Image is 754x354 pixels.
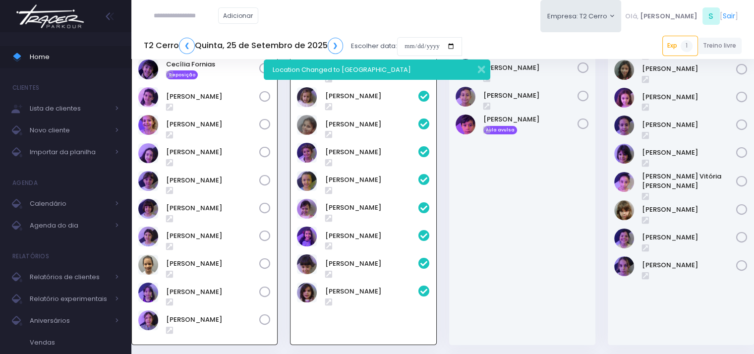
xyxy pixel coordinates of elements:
a: Adicionar [218,7,259,24]
h4: Agenda [12,173,38,193]
span: Calendário [30,197,109,210]
a: [PERSON_NAME] [642,148,736,158]
a: ❮ [179,38,195,54]
img: Maria Clara Frateschi [138,171,158,191]
a: Exp1 [662,36,698,56]
h4: Relatórios [12,246,49,266]
a: [PERSON_NAME] [325,175,418,185]
img: Sofia John [614,229,634,248]
a: [PERSON_NAME] [166,315,259,325]
a: [PERSON_NAME] [166,147,259,157]
span: S [702,7,720,25]
a: [PERSON_NAME] [325,259,418,269]
img: Rafael Reis [456,87,475,107]
span: Location Changed to [GEOGRAPHIC_DATA] [273,65,411,74]
span: Novo cliente [30,124,109,137]
img: Maria Vitória Silva Moura [614,172,634,192]
img: Julia Merlino Donadell [297,199,317,219]
span: Home [30,51,119,63]
img: Nina Elias [138,283,158,302]
a: [PERSON_NAME] [166,176,259,185]
div: Escolher data: [144,35,462,58]
img: Julia de Campos Munhoz [614,60,634,80]
a: [PERSON_NAME] [166,259,259,269]
span: Agenda do dia [30,219,109,232]
span: [PERSON_NAME] [640,11,697,21]
a: [PERSON_NAME] [166,203,259,213]
img: Manuela Santos [297,227,317,246]
a: [PERSON_NAME] [642,64,736,74]
a: [PERSON_NAME] [166,119,259,129]
a: [PERSON_NAME] [642,233,736,242]
img: Isabel Silveira Chulam [297,171,317,191]
img: Heloísa Amado [297,115,317,135]
span: Importar da planilha [30,146,109,159]
img: Maya Viana [138,255,158,275]
a: [PERSON_NAME] [325,91,418,101]
a: [PERSON_NAME] [483,91,578,101]
span: Relatório experimentais [30,293,109,305]
span: Vendas [30,336,119,349]
div: [ ] [621,5,742,27]
img: Clara Guimaraes Kron [138,87,158,107]
span: Aniversários [30,314,109,327]
a: [PERSON_NAME] [642,205,736,215]
span: Reposição [166,70,198,79]
img: VIOLETA GIMENEZ VIARD DE AGUIAR [614,256,634,276]
span: Relatórios de clientes [30,271,109,284]
img: Gabriela Libardi Galesi Bernardo [138,115,158,135]
img: Nina Carletto Barbosa [614,200,634,220]
span: Aula avulsa [483,126,518,135]
img: Catarina Andrade [297,87,317,107]
a: Sair [723,11,735,21]
a: [PERSON_NAME] [642,120,736,130]
img: Malu Bernardes [614,144,634,164]
a: [PERSON_NAME] [483,115,578,124]
img: Luisa Tomchinsky Montezano [614,88,634,108]
a: ❯ [328,38,344,54]
a: [PERSON_NAME] [642,92,736,102]
h5: T2 Cerro Quinta, 25 de Setembro de 2025 [144,38,343,54]
img: Isabel Amado [297,143,317,163]
a: [PERSON_NAME] [642,260,736,270]
img: Martina Fernandes Grimaldi [138,227,158,246]
a: [PERSON_NAME] [166,92,259,102]
span: Olá, [625,11,638,21]
a: [PERSON_NAME] [325,147,418,157]
a: [PERSON_NAME] [483,63,578,73]
a: [PERSON_NAME] [325,287,418,296]
a: [PERSON_NAME] Vitória [PERSON_NAME] [642,172,736,191]
a: Treino livre [698,38,742,54]
h4: Clientes [12,78,39,98]
img: Cecília Fornias Gomes [138,59,158,79]
img: Samuel Bigaton [456,115,475,134]
img: Teresa Navarro Cortez [297,283,317,302]
img: Maria Ribeiro Martins [297,254,317,274]
span: 1 [681,40,693,52]
img: Luzia Rolfini Fernandes [614,116,634,135]
img: Isabela de Brito Moffa [138,143,158,163]
a: [PERSON_NAME] [325,119,418,129]
a: [PERSON_NAME] [325,203,418,213]
a: Cecília Fornias [166,59,259,69]
a: [PERSON_NAME] [166,287,259,297]
img: Mariana Abramo [138,199,158,219]
span: Lista de clientes [30,102,109,115]
img: Olivia Chiesa [138,310,158,330]
a: [PERSON_NAME] [325,231,418,241]
a: [PERSON_NAME] [166,231,259,241]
